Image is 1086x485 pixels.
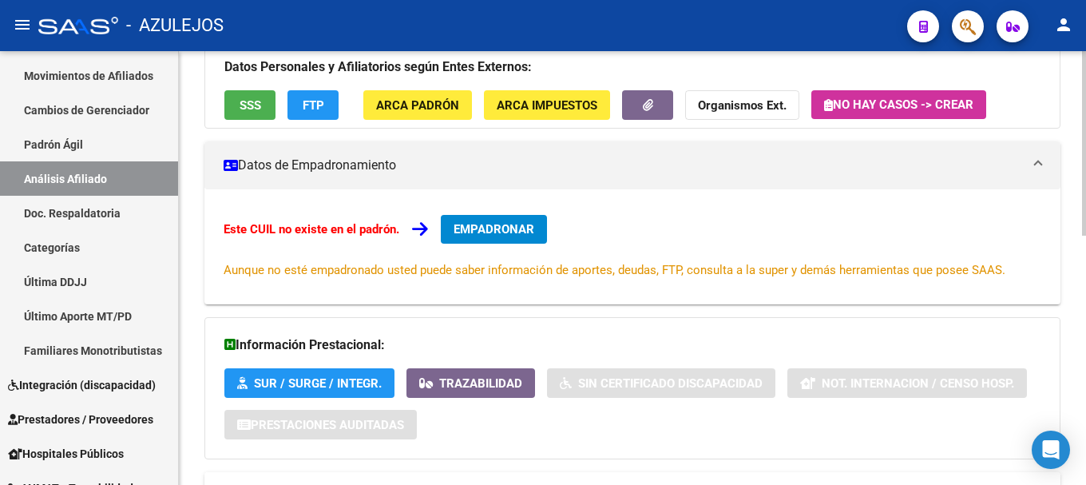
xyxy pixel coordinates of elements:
[454,222,534,237] span: EMPADRONAR
[204,189,1060,304] div: Datos de Empadronamiento
[126,8,224,43] span: - AZULEJOS
[824,97,973,112] span: No hay casos -> Crear
[8,411,153,428] span: Prestadores / Proveedores
[484,90,610,120] button: ARCA Impuestos
[441,215,547,244] button: EMPADRONAR
[224,334,1040,356] h3: Información Prestacional:
[224,410,417,439] button: Prestaciones Auditadas
[8,376,156,394] span: Integración (discapacidad)
[376,98,459,113] span: ARCA Padrón
[8,445,124,463] span: Hospitales Públicos
[251,418,404,432] span: Prestaciones Auditadas
[224,90,275,120] button: SSS
[13,15,32,34] mat-icon: menu
[287,90,339,120] button: FTP
[224,368,394,398] button: SUR / SURGE / INTEGR.
[224,263,1005,277] span: Aunque no esté empadronado usted puede saber información de aportes, deudas, FTP, consulta a la s...
[254,376,382,391] span: SUR / SURGE / INTEGR.
[224,157,1022,174] mat-panel-title: Datos de Empadronamiento
[685,90,799,120] button: Organismos Ext.
[240,98,261,113] span: SSS
[303,98,324,113] span: FTP
[406,368,535,398] button: Trazabilidad
[578,376,763,391] span: Sin Certificado Discapacidad
[204,141,1060,189] mat-expansion-panel-header: Datos de Empadronamiento
[1032,431,1070,469] div: Open Intercom Messenger
[497,98,597,113] span: ARCA Impuestos
[547,368,775,398] button: Sin Certificado Discapacidad
[363,90,472,120] button: ARCA Padrón
[698,98,787,113] strong: Organismos Ext.
[822,376,1014,391] span: Not. Internacion / Censo Hosp.
[439,376,522,391] span: Trazabilidad
[811,90,986,119] button: No hay casos -> Crear
[224,56,1040,78] h3: Datos Personales y Afiliatorios según Entes Externos:
[224,222,399,237] strong: Este CUIL no existe en el padrón.
[1054,15,1073,34] mat-icon: person
[787,368,1027,398] button: Not. Internacion / Censo Hosp.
